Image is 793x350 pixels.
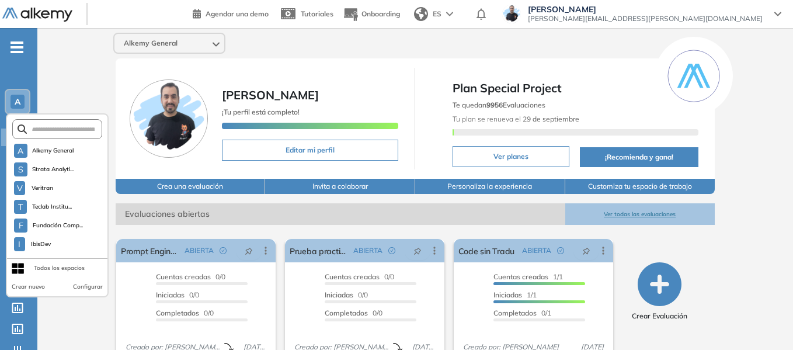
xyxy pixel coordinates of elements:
[453,146,569,167] button: Ver planes
[565,179,715,194] button: Customiza tu espacio de trabajo
[18,202,23,212] span: T
[156,309,199,317] span: Completados
[453,79,698,97] span: Plan Special Project
[12,282,45,292] button: Crear nuevo
[493,272,548,281] span: Cuentas creadas
[32,221,83,230] span: Fundación Comp...
[30,183,54,193] span: Veritran
[343,2,400,27] button: Onboarding
[18,146,23,155] span: A
[156,272,225,281] span: 0/0
[116,203,565,225] span: Evaluaciones abiertas
[156,290,199,299] span: 0/0
[361,9,400,18] span: Onboarding
[493,309,551,317] span: 0/1
[415,179,565,194] button: Personaliza la experiencia
[528,14,763,23] span: [PERSON_NAME][EMAIL_ADDRESS][PERSON_NAME][DOMAIN_NAME]
[290,239,349,262] a: Prueba practica Backend Java
[11,46,23,48] i: -
[325,309,368,317] span: Completados
[453,101,545,109] span: Te quedan Evaluaciones
[206,9,269,18] span: Agendar una demo
[32,146,74,155] span: Alkemy General
[156,272,211,281] span: Cuentas creadas
[353,245,382,256] span: ABIERTA
[493,272,563,281] span: 1/1
[15,97,20,106] span: A
[580,147,698,167] button: ¡Recomienda y gana!
[458,239,514,262] a: Code sin Tradu
[34,264,85,273] div: Todos los espacios
[414,7,428,21] img: world
[388,247,395,254] span: check-circle
[632,262,687,321] button: Crear Evaluación
[185,245,214,256] span: ABIERTA
[301,9,333,18] span: Tutoriales
[116,179,266,194] button: Crea una evaluación
[236,241,262,260] button: pushpin
[573,241,599,260] button: pushpin
[222,140,399,161] button: Editar mi perfil
[156,290,185,299] span: Iniciadas
[735,294,793,350] iframe: Chat Widget
[19,221,23,230] span: F
[735,294,793,350] div: Widget de chat
[32,165,74,174] span: Strata Analyti...
[325,290,353,299] span: Iniciadas
[557,247,564,254] span: check-circle
[493,290,522,299] span: Iniciadas
[156,309,214,317] span: 0/0
[30,240,53,249] span: IbisDev
[521,115,579,123] b: 29 de septiembre
[522,245,551,256] span: ABIERTA
[325,272,394,281] span: 0/0
[325,309,382,317] span: 0/0
[18,165,23,174] span: S
[130,79,208,158] img: Foto de perfil
[222,108,300,116] span: ¡Tu perfil está completo!
[193,6,269,20] a: Agendar una demo
[73,282,103,292] button: Configurar
[565,203,715,225] button: Ver todas las evaluaciones
[220,247,227,254] span: check-circle
[632,311,687,321] span: Crear Evaluación
[493,290,537,299] span: 1/1
[121,239,180,262] a: Prompt Engineer Evaluation
[325,290,368,299] span: 0/0
[32,202,72,212] span: Teclab Institu...
[413,246,422,255] span: pushpin
[528,5,763,14] span: [PERSON_NAME]
[18,240,20,249] span: I
[582,246,590,255] span: pushpin
[265,179,415,194] button: Invita a colaborar
[446,12,453,16] img: arrow
[493,309,537,317] span: Completados
[486,101,503,109] b: 9956
[433,9,441,19] span: ES
[245,246,253,255] span: pushpin
[222,88,319,102] span: [PERSON_NAME]
[2,8,72,22] img: Logo
[325,272,380,281] span: Cuentas creadas
[17,183,23,193] span: V
[453,115,579,123] span: Tu plan se renueva el
[124,39,178,48] span: Alkemy General
[405,241,430,260] button: pushpin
